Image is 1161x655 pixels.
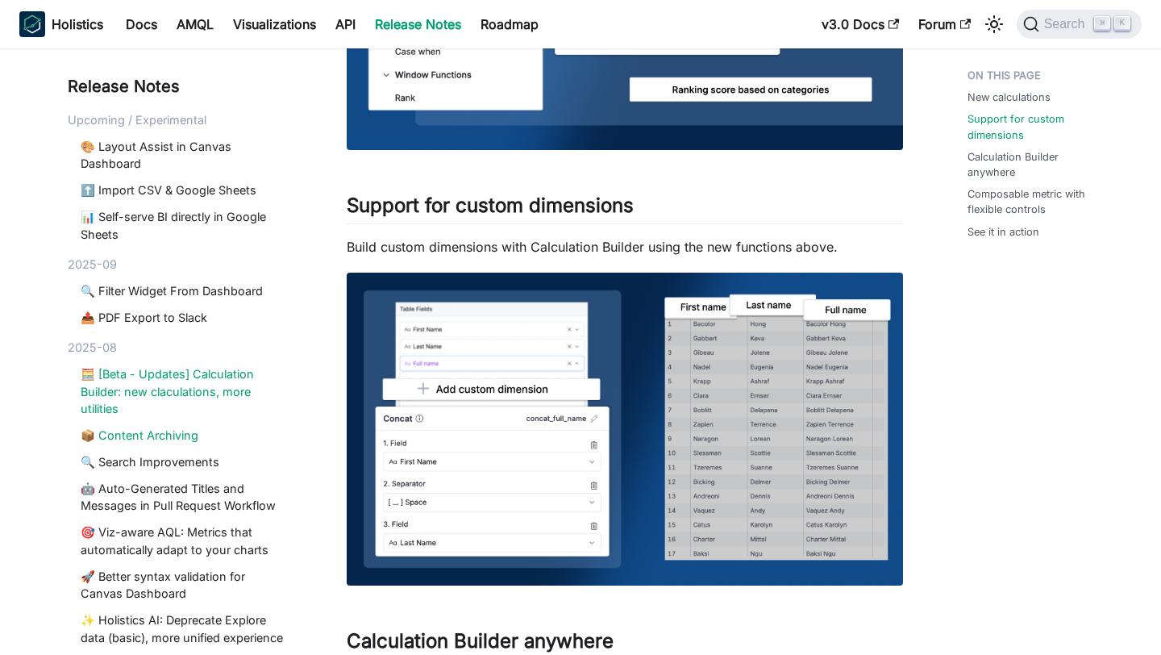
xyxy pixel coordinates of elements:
img: Calculation Builder - Custom dimension [347,273,903,586]
a: Forum [909,11,980,37]
a: API [326,11,365,37]
a: See it in action [967,224,1039,240]
a: 🤖 Auto-Generated Titles and Messages in Pull Request Workflow [81,480,289,515]
div: Upcoming / Experimental [68,111,295,129]
a: Calculation Builder anywhere [967,149,1087,180]
a: Composable metric with flexible controls [967,186,1087,217]
a: AMQL [167,11,223,37]
a: 🎯 Viz-aware AQL: Metrics that automatically adapt to your charts [81,524,289,558]
a: Support for custom dimensions [967,111,1087,142]
kbd: K [1114,16,1130,31]
a: 🔍 Search Improvements [81,453,289,471]
a: 🧮 [Beta - Updates] Calculation Builder: new claculations, more utilities [81,365,289,418]
a: 🚀 Better syntax validation for Canvas Dashboard [81,568,289,603]
button: Switch between dark and light mode (currently light mode) [981,11,1007,37]
img: Holistics [19,11,45,37]
span: Search [1039,17,1095,31]
a: HolisticsHolistics [19,11,103,37]
b: Holistics [52,15,103,34]
a: 📊 Self-serve BI directly in Google Sheets [81,208,289,243]
a: 🔍 Filter Widget From Dashboard [81,282,289,300]
nav: Blog recent posts navigation [68,74,295,655]
a: 📤 PDF Export to Slack [81,309,289,327]
div: 2025-09 [68,256,295,273]
a: Release Notes [365,11,471,37]
a: ⬆️ Import CSV & Google Sheets [81,181,289,199]
p: Build custom dimensions with Calculation Builder using the new functions above. [347,237,903,257]
a: v3.0 Docs [812,11,909,37]
h2: Support for custom dimensions [347,194,903,224]
button: Search (Command+K) [1017,10,1142,39]
kbd: ⌘ [1094,16,1110,31]
a: New calculations [967,90,1051,105]
a: ✨ Holistics AI: Deprecate Explore data (basic), more unified experience [81,611,289,646]
a: Roadmap [471,11,548,37]
a: Visualizations [223,11,326,37]
a: 🎨 Layout Assist in Canvas Dashboard [81,138,289,173]
div: 2025-08 [68,339,295,357]
a: 📦 Content Archiving [81,427,289,444]
div: Release Notes [68,74,295,98]
a: Docs [116,11,167,37]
